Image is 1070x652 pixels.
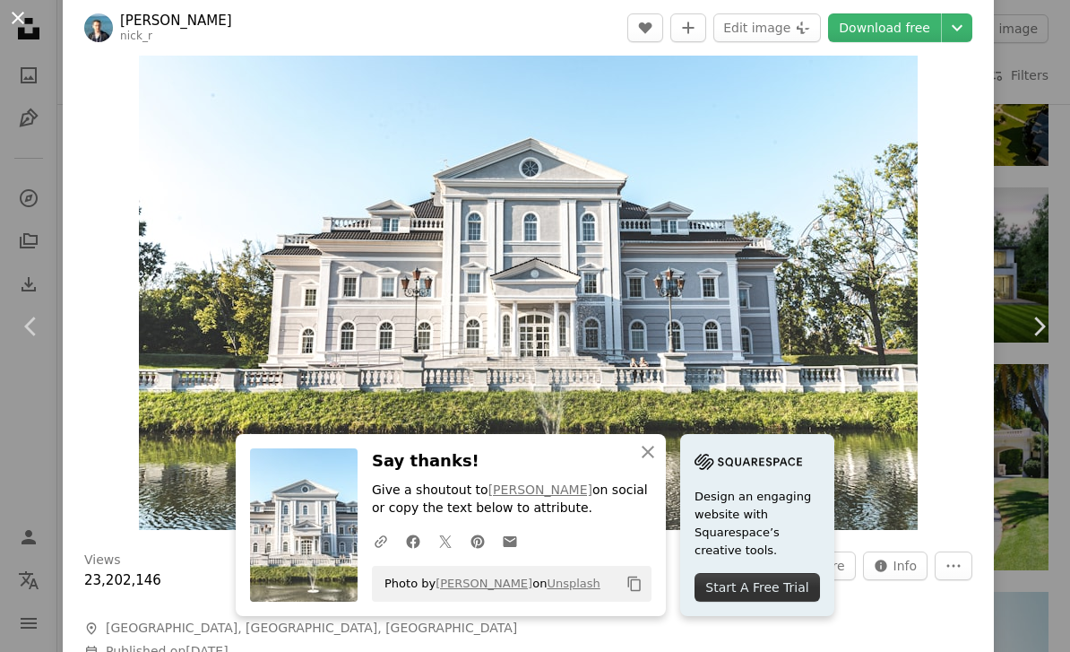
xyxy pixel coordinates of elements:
a: Share over email [494,523,526,559]
a: Share on Pinterest [462,523,494,559]
span: [GEOGRAPHIC_DATA], [GEOGRAPHIC_DATA], [GEOGRAPHIC_DATA] [106,620,517,638]
span: Design an engaging website with Squarespace’s creative tools. [695,488,820,560]
h3: Say thanks! [372,448,651,474]
h3: Views [84,552,121,569]
img: file-1705255347840-230a6ab5bca9image [695,448,802,475]
a: [PERSON_NAME] [120,12,232,30]
button: Zoom in on this image [139,10,918,530]
a: Unsplash [547,577,600,590]
img: trees beside white concrete building [139,10,918,530]
a: Share on Twitter [429,523,462,559]
button: Edit image [713,13,821,42]
button: Choose download size [942,13,972,42]
img: Go to Nick Romanov's profile [84,13,113,42]
button: Stats about this image [863,552,928,580]
span: Info [893,552,918,579]
div: Start A Free Trial [695,573,820,602]
a: nick_r [120,30,152,42]
button: Add to Collection [670,13,706,42]
a: Next [1007,240,1070,413]
a: [PERSON_NAME] [488,482,592,497]
button: Like [627,13,663,42]
span: Photo by on [375,569,600,598]
a: Share on Facebook [397,523,429,559]
a: Download free [828,13,941,42]
a: Design an engaging website with Squarespace’s creative tools.Start A Free Trial [680,434,834,616]
button: More Actions [935,552,972,580]
p: Give a shoutout to on social or copy the text below to attribute. [372,482,651,517]
button: Copy to clipboard [619,569,650,599]
a: [PERSON_NAME] [436,577,532,590]
span: 23,202,146 [84,572,161,588]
